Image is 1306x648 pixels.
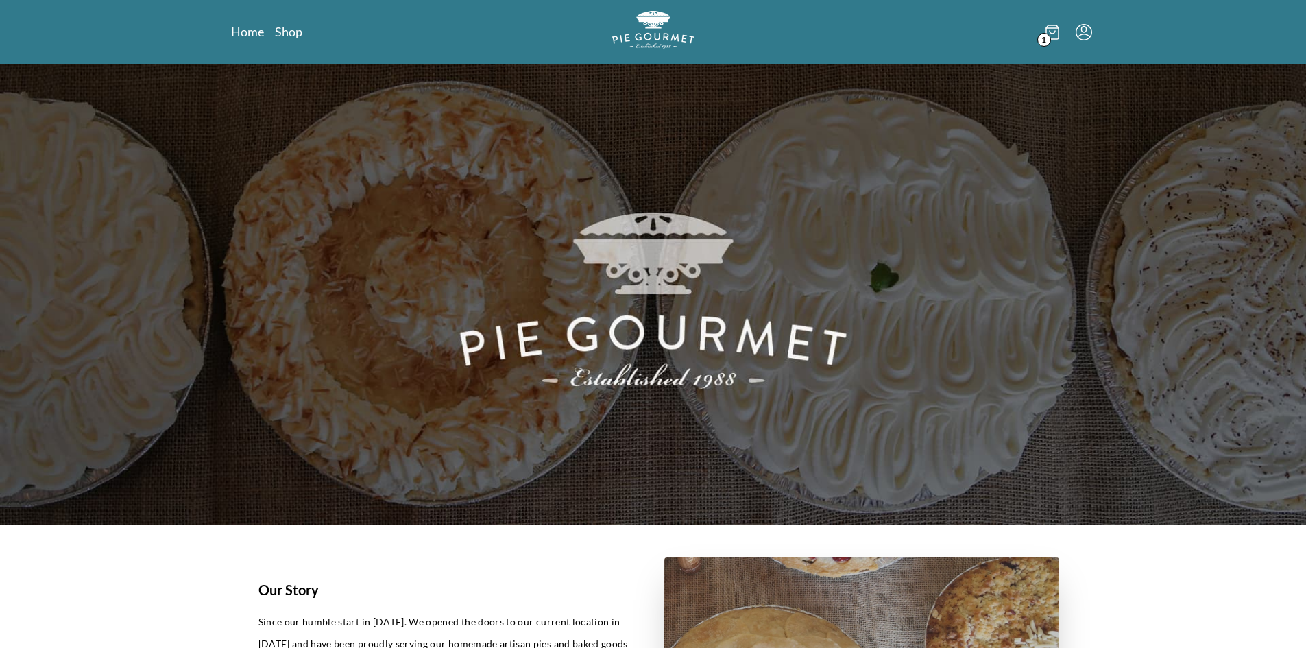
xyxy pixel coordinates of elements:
[258,579,631,600] h1: Our Story
[275,23,302,40] a: Shop
[231,23,264,40] a: Home
[612,11,694,49] img: logo
[1037,33,1051,47] span: 1
[1076,24,1092,40] button: Menu
[612,11,694,53] a: Logo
